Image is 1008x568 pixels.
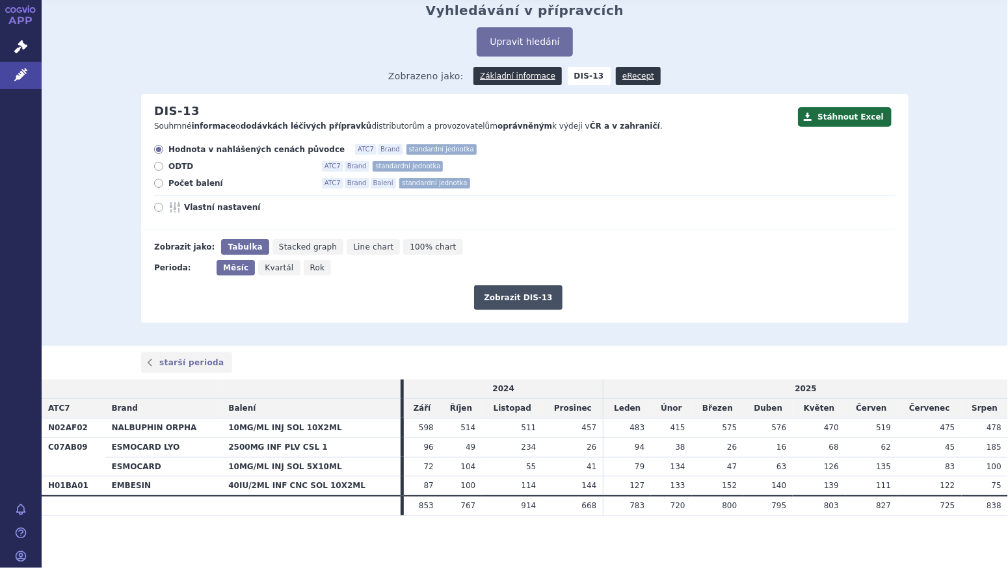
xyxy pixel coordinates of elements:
th: 40IU/2ML INF CNC SOL 10X2ML [222,476,401,496]
span: Line chart [353,242,393,252]
span: 100 [460,481,475,490]
td: Leden [603,399,651,419]
strong: DIS-13 [568,67,611,85]
td: Květen [793,399,845,419]
span: 26 [587,443,596,452]
span: Tabulka [228,242,262,252]
span: 519 [876,423,891,432]
th: H01BA01 [42,476,105,496]
span: 45 [945,443,955,452]
span: 139 [824,481,839,490]
th: C07AB09 [42,437,105,476]
span: 96 [424,443,434,452]
span: 133 [670,481,685,490]
span: 475 [940,423,955,432]
span: 94 [635,443,644,452]
p: Souhrnné o distributorům a provozovatelům k výdeji v . [154,121,791,132]
span: 104 [460,462,475,471]
span: 668 [582,501,597,510]
span: Balení [228,404,256,413]
span: 140 [771,481,786,490]
span: 87 [424,481,434,490]
strong: ČR a v zahraničí [590,122,660,131]
span: Měsíc [223,263,248,272]
h2: DIS-13 [154,104,200,118]
div: Zobrazit jako: [154,239,215,255]
td: Říjen [440,399,483,419]
button: Zobrazit DIS-13 [474,285,562,310]
span: 483 [630,423,644,432]
span: 838 [987,501,1001,510]
span: 725 [940,501,955,510]
td: Srpen [962,399,1008,419]
strong: informace [192,122,236,131]
span: 79 [635,462,644,471]
td: Červenec [897,399,961,419]
span: 576 [771,423,786,432]
strong: dodávkách léčivých přípravků [241,122,372,131]
span: Hodnota v nahlášených cenách původce [168,144,345,155]
span: 83 [945,462,955,471]
th: 10MG/ML INJ SOL 5X10ML [222,457,401,476]
td: Duben [743,399,793,419]
span: 575 [722,423,737,432]
span: 720 [670,501,685,510]
th: ESMOCARD LYO [105,437,222,457]
span: 234 [522,443,537,452]
span: 126 [824,462,839,471]
span: 135 [876,462,891,471]
a: eRecept [616,67,661,85]
span: 63 [776,462,786,471]
button: Upravit hledání [477,27,572,57]
span: Zobrazeno jako: [388,67,464,85]
span: 16 [776,443,786,452]
span: 470 [824,423,839,432]
span: 68 [829,443,839,452]
span: Počet balení [168,178,312,188]
span: 127 [630,481,644,490]
span: Vlastní nastavení [184,202,327,213]
td: Únor [651,399,691,419]
span: 827 [876,501,891,510]
span: 152 [722,481,737,490]
th: NALBUPHIN ORPHA [105,418,222,437]
span: 47 [727,462,737,471]
span: 767 [460,501,475,510]
button: Stáhnout Excel [798,107,892,127]
span: 72 [424,462,434,471]
span: Brand [345,161,369,172]
span: 122 [940,481,955,490]
span: Balení [371,178,396,188]
strong: oprávněným [497,122,552,131]
span: 457 [582,423,597,432]
th: EMBESIN [105,476,222,496]
td: 2025 [603,380,1008,398]
span: 478 [987,423,1001,432]
span: 800 [722,501,737,510]
span: 514 [460,423,475,432]
th: 2500MG INF PLV CSL 1 [222,437,401,457]
span: 38 [675,443,685,452]
span: 853 [419,501,434,510]
span: 914 [522,501,537,510]
td: Červen [845,399,897,419]
span: 114 [522,481,537,490]
span: 75 [992,481,1001,490]
span: 185 [987,443,1001,452]
span: 415 [670,423,685,432]
a: starší perioda [141,352,232,373]
td: Prosinec [542,399,603,419]
span: 111 [876,481,891,490]
span: 55 [526,462,536,471]
span: 783 [630,501,644,510]
span: Brand [378,144,403,155]
span: 803 [824,501,839,510]
th: ESMOCARD [105,457,222,476]
span: 100 [987,462,1001,471]
span: Rok [310,263,325,272]
span: Brand [345,178,369,188]
td: Listopad [482,399,542,419]
div: Perioda: [154,260,210,276]
span: 62 [881,443,891,452]
span: Stacked graph [279,242,337,252]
